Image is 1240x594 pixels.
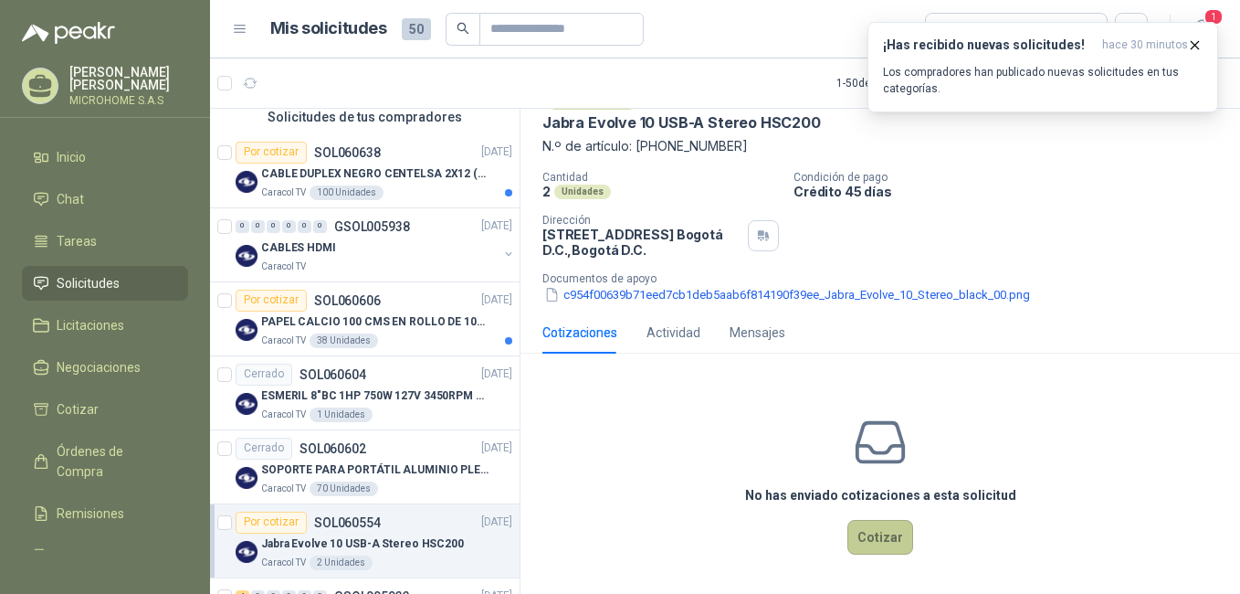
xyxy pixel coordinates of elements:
[310,334,378,348] div: 38 Unidades
[542,214,741,227] p: Dirección
[261,334,306,348] p: Caracol TV
[542,323,617,343] div: Cotizaciones
[542,272,1233,285] p: Documentos de apoyo
[267,220,280,233] div: 0
[481,292,512,309] p: [DATE]
[793,184,1233,199] p: Crédito 45 días
[481,514,512,531] p: [DATE]
[481,143,512,161] p: [DATE]
[236,216,516,274] a: 0 0 0 0 0 0 GSOL005938[DATE] Company LogoCABLES HDMICaracol TV
[542,171,779,184] p: Cantidad
[261,556,306,570] p: Caracol TV
[57,315,124,335] span: Licitaciones
[210,356,520,430] a: CerradoSOL060604[DATE] Company LogoESMERIL 8"BC 1HP 750W 127V 3450RPM URREACaracol TV1 Unidades
[236,220,249,233] div: 0
[22,140,188,175] a: Inicio
[57,441,171,482] span: Órdenes de Compra
[236,290,307,312] div: Por cotizar
[299,442,366,455] p: SOL060602
[542,113,821,133] p: Jabra Evolve 10 USB-A Stereo HSC200
[313,220,327,233] div: 0
[57,231,97,251] span: Tareas
[310,556,373,570] div: 2 Unidades
[210,430,520,504] a: CerradoSOL060602[DATE] Company LogoSOPORTE PARA PORTÁTIL ALUMINIO PLEGABLE VTACaracol TV70 Unidades
[261,165,489,183] p: CABLE DUPLEX NEGRO CENTELSA 2X12 (COLOR NEGRO)
[57,273,120,293] span: Solicitudes
[22,434,188,489] a: Órdenes de Compra
[270,16,387,42] h1: Mis solicitudes
[236,364,292,386] div: Cerrado
[69,95,188,106] p: MICROHOME S.A.S
[481,366,512,383] p: [DATE]
[937,19,975,39] div: Todas
[57,189,84,209] span: Chat
[457,22,469,35] span: search
[745,485,1016,505] h3: No has enviado cotizaciones a esta solicitud
[883,37,1095,53] h3: ¡Has recibido nuevas solicitudes!
[261,461,489,479] p: SOPORTE PARA PORTÁTIL ALUMINIO PLEGABLE VTA
[1102,37,1188,53] span: hace 30 minutos
[730,323,785,343] div: Mensajes
[646,323,700,343] div: Actividad
[261,239,336,257] p: CABLES HDMI
[261,186,306,200] p: Caracol TV
[22,22,115,44] img: Logo peakr
[314,146,381,159] p: SOL060638
[236,541,257,563] img: Company Logo
[310,186,384,200] div: 100 Unidades
[210,282,520,356] a: Por cotizarSOL060606[DATE] Company LogoPAPEL CALCIO 100 CMS EN ROLLO DE 100 GRCaracol TV38 Unidades
[334,220,410,233] p: GSOL005938
[554,185,611,199] div: Unidades
[402,18,431,40] span: 50
[261,313,489,331] p: PAPEL CALCIO 100 CMS EN ROLLO DE 100 GR
[542,227,741,258] p: [STREET_ADDRESS] Bogotá D.C. , Bogotá D.C.
[310,408,373,422] div: 1 Unidades
[22,496,188,531] a: Remisiones
[22,182,188,217] a: Chat
[836,69,949,98] div: 1 - 50 de 219
[883,64,1203,97] p: Los compradores han publicado nuevas solicitudes en tus categorías.
[210,504,520,578] a: Por cotizarSOL060554[DATE] Company LogoJabra Evolve 10 USB-A Stereo HSC200Caracol TV2 Unidades
[236,512,307,534] div: Por cotizar
[236,438,292,460] div: Cerrado
[236,142,307,164] div: Por cotizar
[69,66,188,91] p: [PERSON_NAME] [PERSON_NAME]
[310,482,378,496] div: 70 Unidades
[314,516,381,529] p: SOL060554
[236,467,257,489] img: Company Logo
[261,260,306,274] p: Caracol TV
[847,520,913,555] button: Cotizar
[22,224,188,259] a: Tareas
[1185,13,1218,46] button: 1
[867,22,1218,112] button: ¡Has recibido nuevas solicitudes!hace 30 minutos Los compradores han publicado nuevas solicitudes...
[481,217,512,235] p: [DATE]
[210,100,520,134] div: Solicitudes de tus compradores
[22,308,188,343] a: Licitaciones
[261,408,306,422] p: Caracol TV
[22,392,188,427] a: Cotizar
[210,134,520,208] a: Por cotizarSOL060638[DATE] Company LogoCABLE DUPLEX NEGRO CENTELSA 2X12 (COLOR NEGRO)Caracol TV10...
[236,319,257,341] img: Company Logo
[793,171,1233,184] p: Condición de pago
[57,399,99,419] span: Cotizar
[236,393,257,415] img: Company Logo
[282,220,296,233] div: 0
[261,536,464,553] p: Jabra Evolve 10 USB-A Stereo HSC200
[251,220,265,233] div: 0
[57,504,124,524] span: Remisiones
[299,368,366,381] p: SOL060604
[57,357,141,377] span: Negociaciones
[236,171,257,193] img: Company Logo
[481,440,512,457] p: [DATE]
[314,294,381,307] p: SOL060606
[542,184,551,199] p: 2
[57,546,137,566] span: Configuración
[22,538,188,573] a: Configuración
[57,147,86,167] span: Inicio
[261,482,306,496] p: Caracol TV
[22,266,188,301] a: Solicitudes
[542,285,1032,304] button: c954f00639b71eed7cb1deb5aab6f814190f39ee_Jabra_Evolve_10_Stereo_black_00.png
[22,350,188,385] a: Negociaciones
[236,245,257,267] img: Company Logo
[298,220,311,233] div: 0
